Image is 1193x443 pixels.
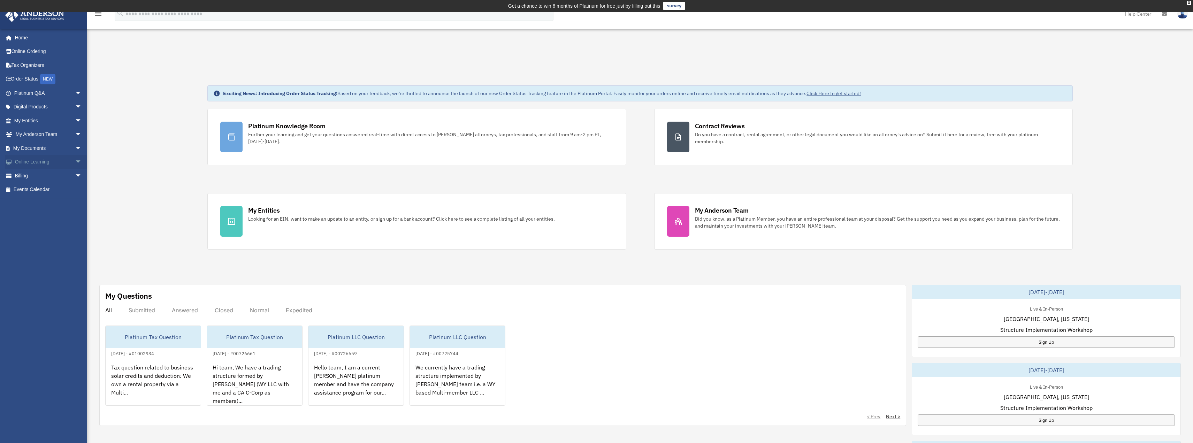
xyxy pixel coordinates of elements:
[223,90,861,97] div: Based on your feedback, we're thrilled to announce the launch of our new Order Status Tracking fe...
[5,169,92,183] a: Billingarrow_drop_down
[207,349,261,357] div: [DATE] - #00726661
[1004,393,1089,401] span: [GEOGRAPHIC_DATA], [US_STATE]
[410,349,464,357] div: [DATE] - #00725744
[1000,326,1093,334] span: Structure Implementation Workshop
[308,358,404,412] div: Hello team, I am a current [PERSON_NAME] platinum member and have the company assistance program ...
[308,349,362,357] div: [DATE] - #00726659
[5,141,92,155] a: My Documentsarrow_drop_down
[75,169,89,183] span: arrow_drop_down
[248,215,555,222] div: Looking for an EIN, want to make an update to an entity, or sign up for a bank account? Click her...
[1177,9,1188,19] img: User Pic
[215,307,233,314] div: Closed
[223,90,337,97] strong: Exciting News: Introducing Order Status Tracking!
[75,100,89,114] span: arrow_drop_down
[116,9,124,17] i: search
[105,291,152,301] div: My Questions
[308,326,404,406] a: Platinum LLC Question[DATE] - #00726659Hello team, I am a current [PERSON_NAME] platinum member a...
[40,74,55,84] div: NEW
[105,326,201,406] a: Platinum Tax Question[DATE] - #01002934Tax question related to business solar credits and deducti...
[75,114,89,128] span: arrow_drop_down
[912,363,1180,377] div: [DATE]-[DATE]
[654,193,1073,250] a: My Anderson Team Did you know, as a Platinum Member, you have an entire professional team at your...
[105,307,112,314] div: All
[207,109,626,165] a: Platinum Knowledge Room Further your learning and get your questions answered real-time with dire...
[172,307,198,314] div: Answered
[207,193,626,250] a: My Entities Looking for an EIN, want to make an update to an entity, or sign up for a bank accoun...
[695,215,1060,229] div: Did you know, as a Platinum Member, you have an entire professional team at your disposal? Get th...
[806,90,861,97] a: Click Here to get started!
[207,358,302,412] div: Hi team, We have a trading structure formed by [PERSON_NAME] (WY LLC with me and a CA C-Corp as m...
[5,58,92,72] a: Tax Organizers
[1187,1,1191,5] div: close
[1004,315,1089,323] span: [GEOGRAPHIC_DATA], [US_STATE]
[1024,383,1069,390] div: Live & In-Person
[286,307,312,314] div: Expedited
[106,358,201,412] div: Tax question related to business solar credits and deduction: We own a rental property via a Mult...
[106,349,160,357] div: [DATE] - #01002934
[5,45,92,59] a: Online Ordering
[410,326,505,406] a: Platinum LLC Question[DATE] - #00725744We currently have a trading structure implemented by [PERS...
[207,326,302,348] div: Platinum Tax Question
[5,128,92,142] a: My Anderson Teamarrow_drop_down
[695,131,1060,145] div: Do you have a contract, rental agreement, or other legal document you would like an attorney's ad...
[75,141,89,155] span: arrow_drop_down
[5,114,92,128] a: My Entitiesarrow_drop_down
[248,206,280,215] div: My Entities
[918,336,1175,348] a: Sign Up
[75,155,89,169] span: arrow_drop_down
[5,31,89,45] a: Home
[94,10,102,18] i: menu
[3,8,66,22] img: Anderson Advisors Platinum Portal
[129,307,155,314] div: Submitted
[410,358,505,412] div: We currently have a trading structure implemented by [PERSON_NAME] team i.e. a WY based Multi-mem...
[5,72,92,86] a: Order StatusNEW
[912,285,1180,299] div: [DATE]-[DATE]
[94,12,102,18] a: menu
[248,131,613,145] div: Further your learning and get your questions answered real-time with direct access to [PERSON_NAM...
[663,2,685,10] a: survey
[75,86,89,100] span: arrow_drop_down
[75,128,89,142] span: arrow_drop_down
[695,206,749,215] div: My Anderson Team
[508,2,660,10] div: Get a chance to win 6 months of Platinum for free just by filling out this
[410,326,505,348] div: Platinum LLC Question
[918,414,1175,426] a: Sign Up
[5,183,92,197] a: Events Calendar
[207,326,303,406] a: Platinum Tax Question[DATE] - #00726661Hi team, We have a trading structure formed by [PERSON_NAM...
[106,326,201,348] div: Platinum Tax Question
[5,100,92,114] a: Digital Productsarrow_drop_down
[5,155,92,169] a: Online Learningarrow_drop_down
[1000,404,1093,412] span: Structure Implementation Workshop
[5,86,92,100] a: Platinum Q&Aarrow_drop_down
[250,307,269,314] div: Normal
[654,109,1073,165] a: Contract Reviews Do you have a contract, rental agreement, or other legal document you would like...
[248,122,326,130] div: Platinum Knowledge Room
[695,122,745,130] div: Contract Reviews
[1024,305,1069,312] div: Live & In-Person
[308,326,404,348] div: Platinum LLC Question
[886,413,900,420] a: Next >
